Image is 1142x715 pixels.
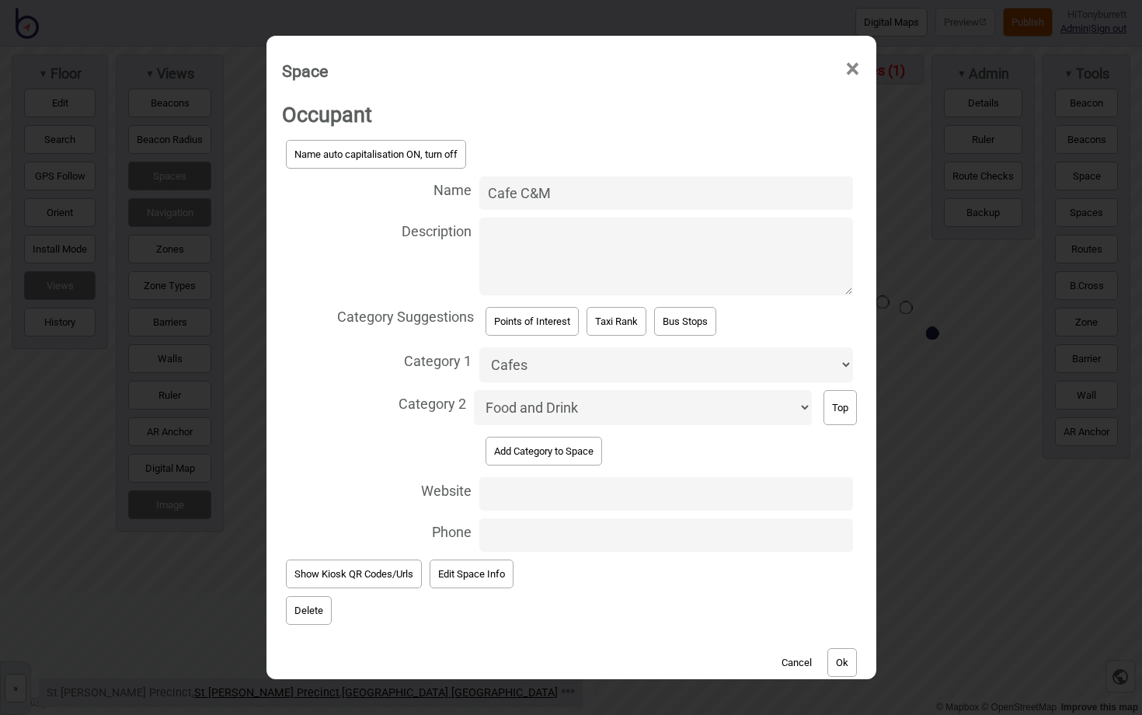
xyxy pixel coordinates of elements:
[654,307,716,336] button: Bus Stops
[286,596,332,625] button: Delete
[774,648,820,677] button: Cancel
[282,344,472,375] span: Category 1
[479,477,853,511] input: Website
[479,218,853,295] textarea: Description
[282,386,466,418] span: Category 2
[286,140,466,169] button: Name auto capitalisation ON, turn off
[282,214,472,246] span: Description
[486,437,602,466] button: Add Category to Space
[844,44,861,95] span: ×
[479,518,853,552] input: Phone
[474,390,812,425] select: Category 2
[286,560,422,588] button: Show Kiosk QR Codes/Urls
[282,94,861,136] h2: Occupant
[827,648,857,677] button: Ok
[823,390,857,425] button: Top
[587,307,646,336] button: Taxi Rank
[282,54,328,88] div: Space
[479,347,853,382] select: Category 1
[282,299,474,331] span: Category Suggestions
[430,560,514,588] button: Edit Space Info
[282,514,472,546] span: Phone
[282,473,472,505] span: Website
[486,307,579,336] button: Points of Interest
[479,176,853,210] input: Name
[282,173,472,204] span: Name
